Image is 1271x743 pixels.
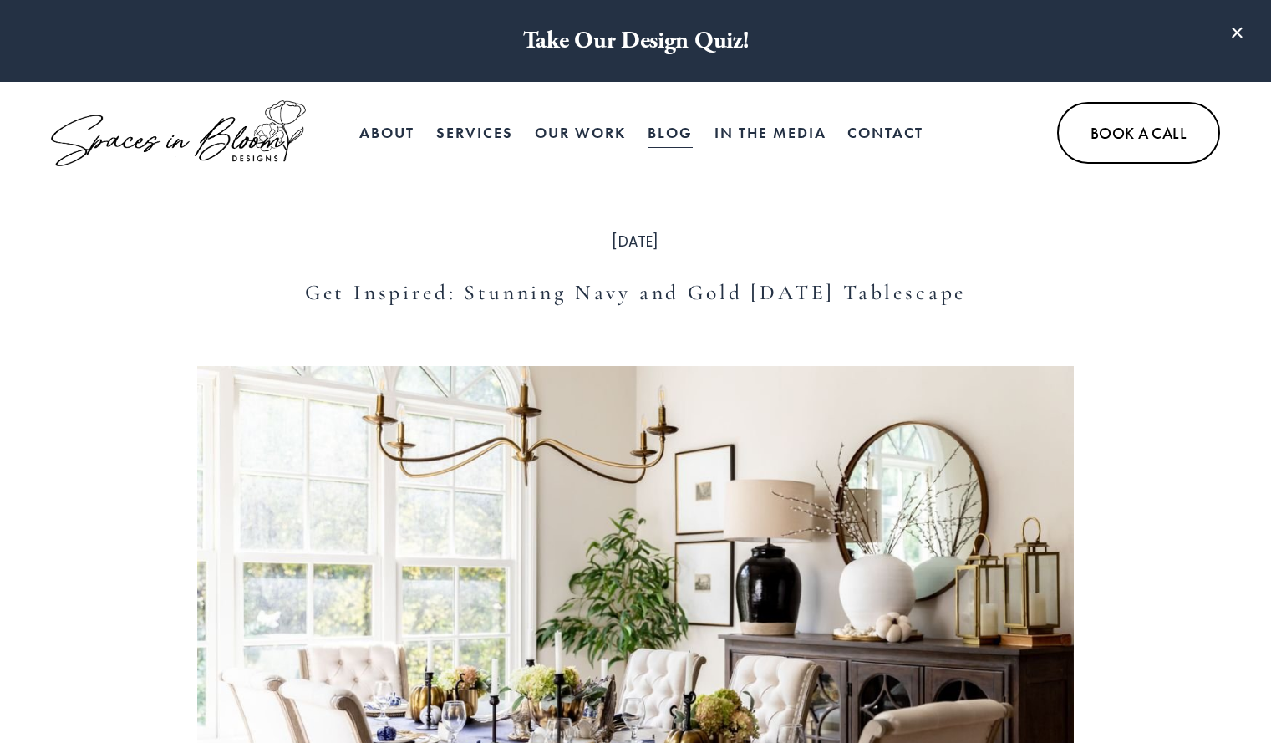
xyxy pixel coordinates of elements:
a: Our Work [535,116,626,150]
a: In the Media [714,116,826,150]
a: Blog [648,116,693,150]
img: Spaces in Bloom Designs [51,100,306,166]
a: About [359,116,414,150]
span: [DATE] [612,232,658,252]
a: Book A Call [1057,102,1220,165]
h1: Get Inspired: Stunning Navy and Gold [DATE] Tablescape [197,277,1075,308]
a: Services [436,116,513,150]
a: Contact [847,116,923,150]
